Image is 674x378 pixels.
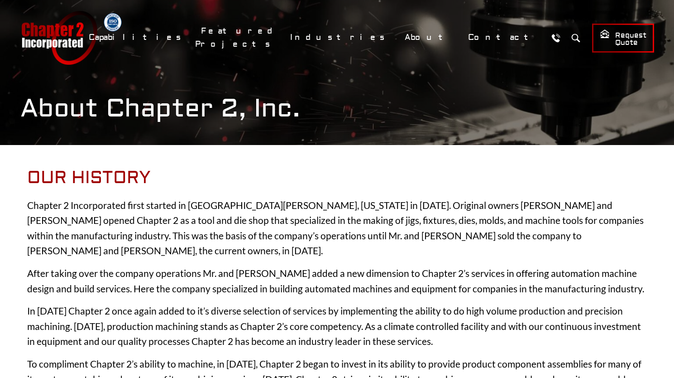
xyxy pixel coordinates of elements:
[195,21,280,54] a: Featured Projects
[27,168,647,189] h2: Our History
[600,29,646,48] span: Request Quote
[83,28,191,47] a: Capabilities
[284,28,394,47] a: Industries
[548,29,564,46] a: Call Us
[592,24,654,53] a: Request Quote
[462,28,543,47] a: Contact
[27,266,647,296] p: After taking over the company operations Mr. and [PERSON_NAME] added a new dimension to Chapter 2...
[568,29,584,46] button: Search
[27,303,647,349] p: In [DATE] Chapter 2 once again added to it’s diverse selection of services by implementing the ab...
[27,198,647,258] p: Chapter 2 Incorporated first started in [GEOGRAPHIC_DATA][PERSON_NAME], [US_STATE] in [DATE]. Ori...
[20,11,97,65] a: Chapter 2 Incorporated
[20,93,654,124] h1: About Chapter 2, Inc.
[399,28,458,47] a: About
